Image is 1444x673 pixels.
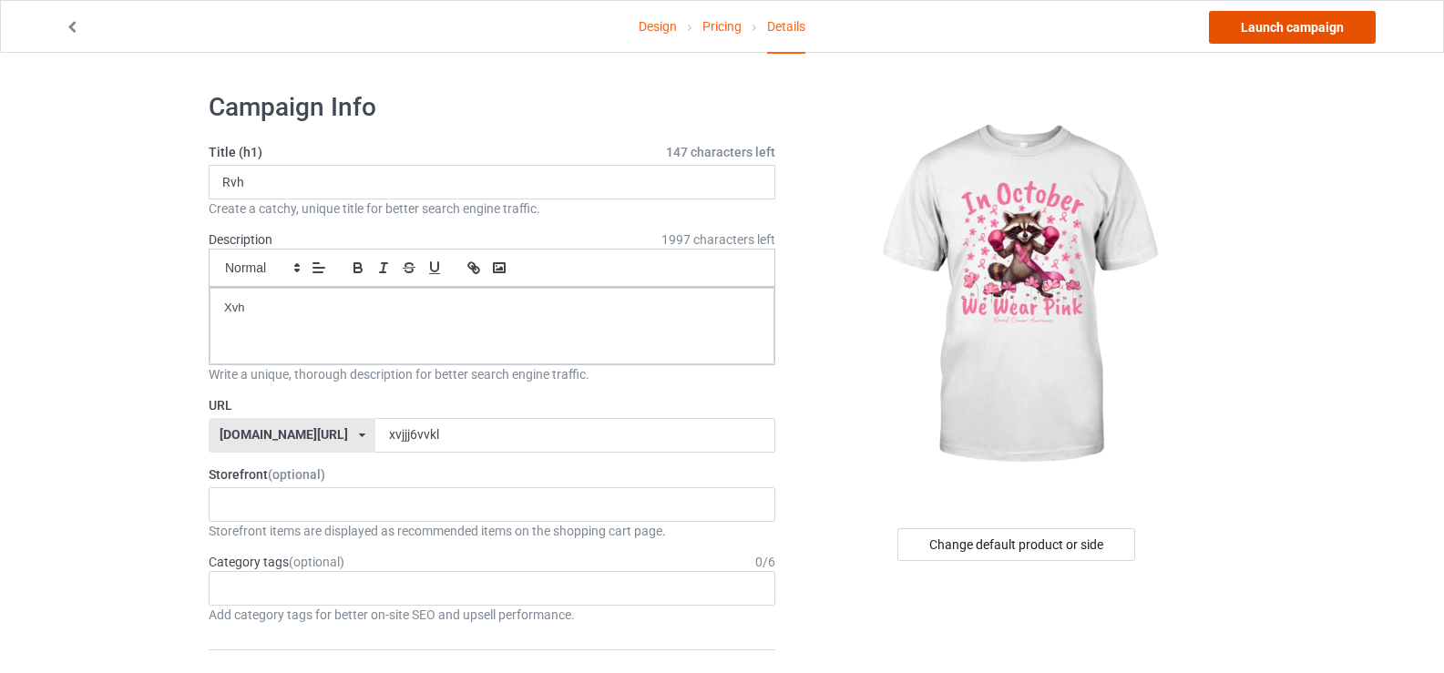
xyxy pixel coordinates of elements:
div: Create a catchy, unique title for better search engine traffic. [209,199,775,218]
div: Add category tags for better on-site SEO and upsell performance. [209,606,775,624]
a: Design [639,1,677,52]
a: Launch campaign [1209,11,1376,44]
div: Details [767,1,805,54]
span: (optional) [289,555,344,569]
label: Category tags [209,553,344,571]
a: Pricing [702,1,742,52]
label: Description [209,232,272,247]
div: 0 / 6 [755,553,775,571]
label: Title (h1) [209,143,775,161]
div: Write a unique, thorough description for better search engine traffic. [209,365,775,383]
span: 1997 characters left [661,230,775,249]
p: Xvh [224,300,760,317]
label: URL [209,396,775,414]
div: Storefront items are displayed as recommended items on the shopping cart page. [209,522,775,540]
span: 147 characters left [666,143,775,161]
span: (optional) [268,467,325,482]
div: [DOMAIN_NAME][URL] [220,428,348,441]
div: Change default product or side [897,528,1135,561]
h1: Campaign Info [209,91,775,124]
label: Storefront [209,465,775,484]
